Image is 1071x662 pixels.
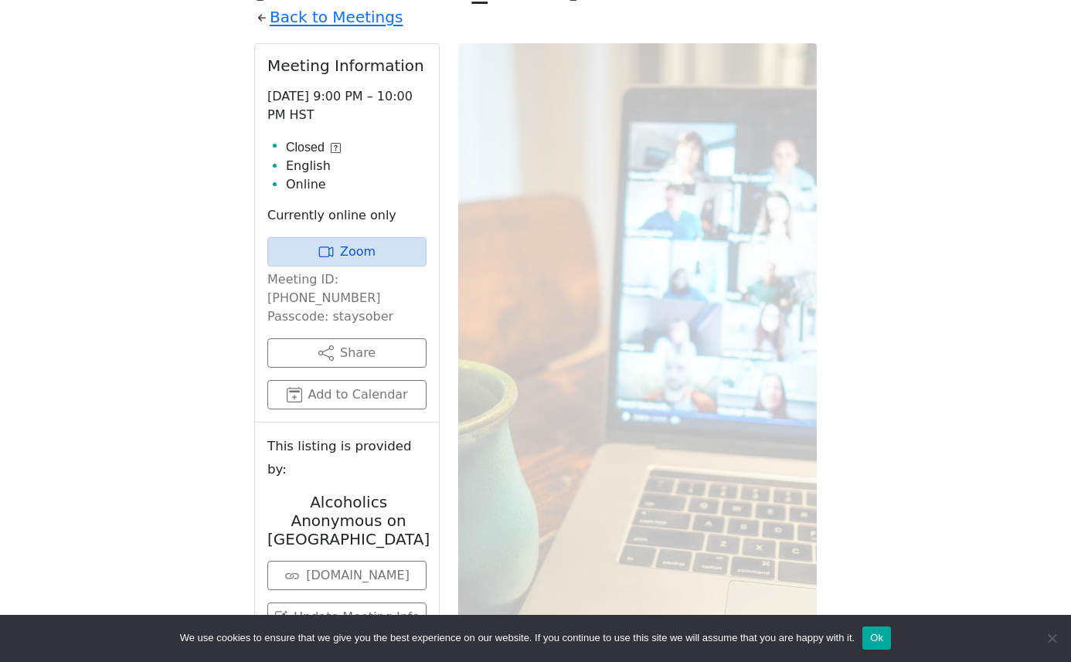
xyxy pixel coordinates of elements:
span: No [1044,630,1059,646]
span: Closed [286,138,325,157]
p: Meeting ID: [PHONE_NUMBER] Passcode: staysober [267,270,427,326]
button: Ok [862,626,891,650]
button: Add to Calendar [267,380,427,409]
p: Currently online only [267,206,427,225]
small: This listing is provided by: [267,435,427,480]
a: Update Meeting Info [267,603,427,632]
button: Closed [286,138,341,157]
p: [DATE] 9:00 PM – 10:00 PM HST [267,87,427,124]
h2: Meeting Information [267,56,427,75]
button: Share [267,338,427,368]
a: Zoom [267,237,427,266]
a: Back to Meetings [270,4,403,31]
span: We use cookies to ensure that we give you the best experience on our website. If you continue to ... [180,630,855,646]
a: [DOMAIN_NAME] [267,561,427,590]
h2: Alcoholics Anonymous on [GEOGRAPHIC_DATA] [267,493,430,548]
li: Online [286,175,427,194]
li: English [286,157,427,175]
